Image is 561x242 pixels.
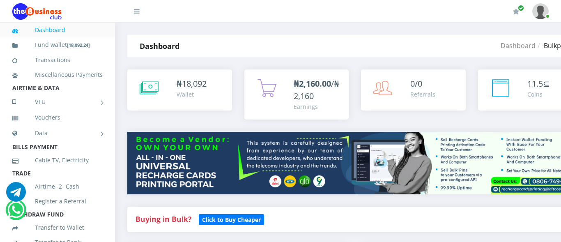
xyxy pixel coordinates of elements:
small: [ ] [67,42,90,48]
span: /₦2,160 [294,78,339,101]
a: 0/0 Referrals [361,69,466,111]
div: ₦ [177,78,207,90]
a: Data [12,123,103,143]
div: ⊆ [527,78,550,90]
div: Earnings [294,102,341,111]
span: 11.5 [527,78,543,89]
i: Renew/Upgrade Subscription [513,8,519,15]
img: User [532,3,549,19]
strong: Buying in Bulk? [136,214,191,224]
span: 18,092 [182,78,207,89]
div: Coins [527,90,550,99]
div: Wallet [177,90,207,99]
b: ₦2,160.00 [294,78,331,89]
a: Miscellaneous Payments [12,65,103,84]
span: Renew/Upgrade Subscription [518,5,524,11]
img: Logo [12,3,62,20]
a: Chat for support [7,206,24,220]
a: Transfer to Wallet [12,218,103,237]
a: Vouchers [12,108,103,127]
span: 0/0 [410,78,422,89]
a: VTU [12,92,103,112]
div: Referrals [410,90,435,99]
a: Dashboard [12,21,103,39]
strong: Dashboard [140,41,179,51]
a: Chat for support [6,188,26,202]
a: Dashboard [501,41,536,50]
b: 18,092.24 [69,42,88,48]
a: ₦18,092 Wallet [127,69,232,111]
a: Register a Referral [12,192,103,211]
a: Click to Buy Cheaper [199,214,264,224]
a: Fund wallet[18,092.24] [12,35,103,55]
a: Transactions [12,51,103,69]
a: Airtime -2- Cash [12,177,103,196]
a: Cable TV, Electricity [12,151,103,170]
b: Click to Buy Cheaper [202,216,261,224]
a: ₦2,160.00/₦2,160 Earnings [244,69,349,120]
